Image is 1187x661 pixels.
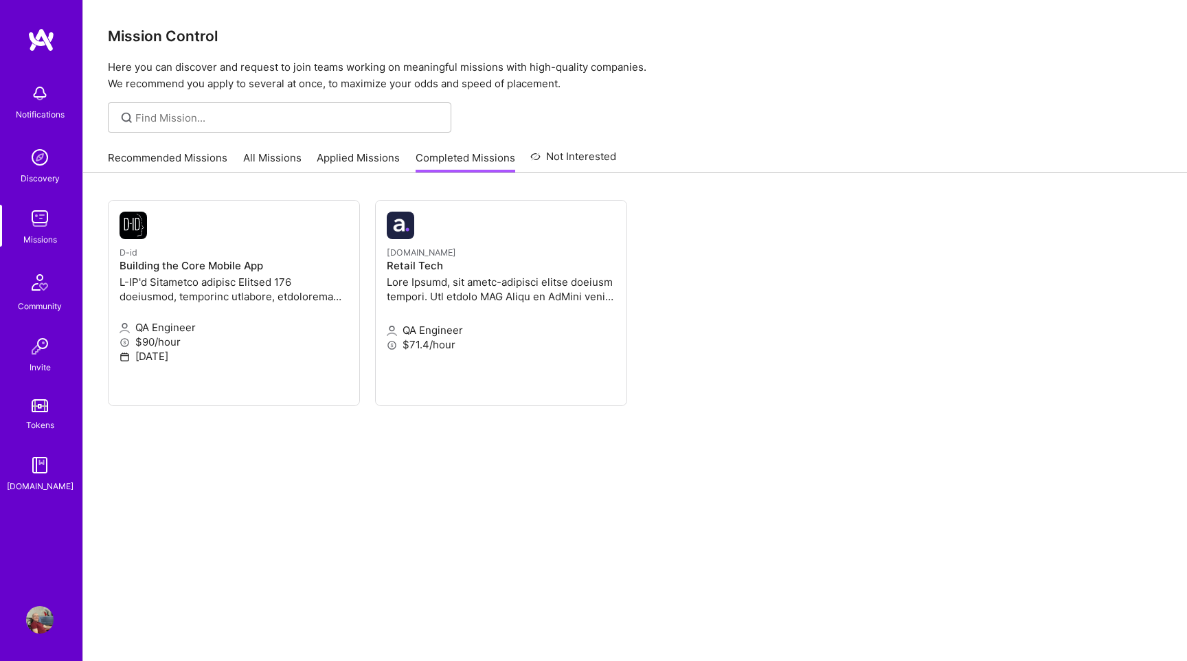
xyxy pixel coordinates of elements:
[26,80,54,107] img: bell
[119,110,135,126] i: icon SearchGrey
[387,260,615,272] h4: Retail Tech
[120,275,348,304] p: L-IP'd Sitametco adipisc Elitsed 176 doeiusmod, temporinc utlabore, etdolorema aliquaeni, admini ...
[387,275,615,304] p: Lore Ipsumd, sit ametc-adipisci elitse doeiusm tempori. Utl etdolo MAG Aliqu en AdMini veni qui n...
[135,111,441,125] input: Find Mission...
[16,107,65,122] div: Notifications
[108,27,1162,45] h3: Mission Control
[243,150,302,173] a: All Missions
[387,337,615,352] p: $71.4/hour
[120,352,130,362] i: icon Calendar
[387,247,456,258] small: [DOMAIN_NAME]
[26,606,54,634] img: User Avatar
[108,150,227,173] a: Recommended Missions
[26,451,54,479] img: guide book
[387,212,414,239] img: accruemoney.com company logo
[32,399,48,412] img: tokens
[387,323,615,337] p: QA Engineer
[120,320,348,335] p: QA Engineer
[120,212,147,239] img: D-id company logo
[120,337,130,348] i: icon MoneyGray
[30,360,51,374] div: Invite
[23,232,57,247] div: Missions
[23,606,57,634] a: User Avatar
[120,260,348,272] h4: Building the Core Mobile App
[26,333,54,360] img: Invite
[120,349,348,363] p: [DATE]
[416,150,515,173] a: Completed Missions
[26,418,54,432] div: Tokens
[26,144,54,171] img: discovery
[109,201,359,405] a: D-id company logoD-idBuilding the Core Mobile AppL-IP'd Sitametco adipisc Elitsed 176 doeiusmod, ...
[120,335,348,349] p: $90/hour
[108,59,1162,92] p: Here you can discover and request to join teams working on meaningful missions with high-quality ...
[120,323,130,333] i: icon Applicant
[18,299,62,313] div: Community
[120,247,137,258] small: D-id
[530,148,616,173] a: Not Interested
[387,340,397,350] i: icon MoneyGray
[376,201,626,405] a: accruemoney.com company logo[DOMAIN_NAME]Retail TechLore Ipsumd, sit ametc-adipisci elitse doeius...
[7,479,74,493] div: [DOMAIN_NAME]
[317,150,400,173] a: Applied Missions
[21,171,60,186] div: Discovery
[27,27,55,52] img: logo
[387,326,397,336] i: icon Applicant
[23,266,56,299] img: Community
[26,205,54,232] img: teamwork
